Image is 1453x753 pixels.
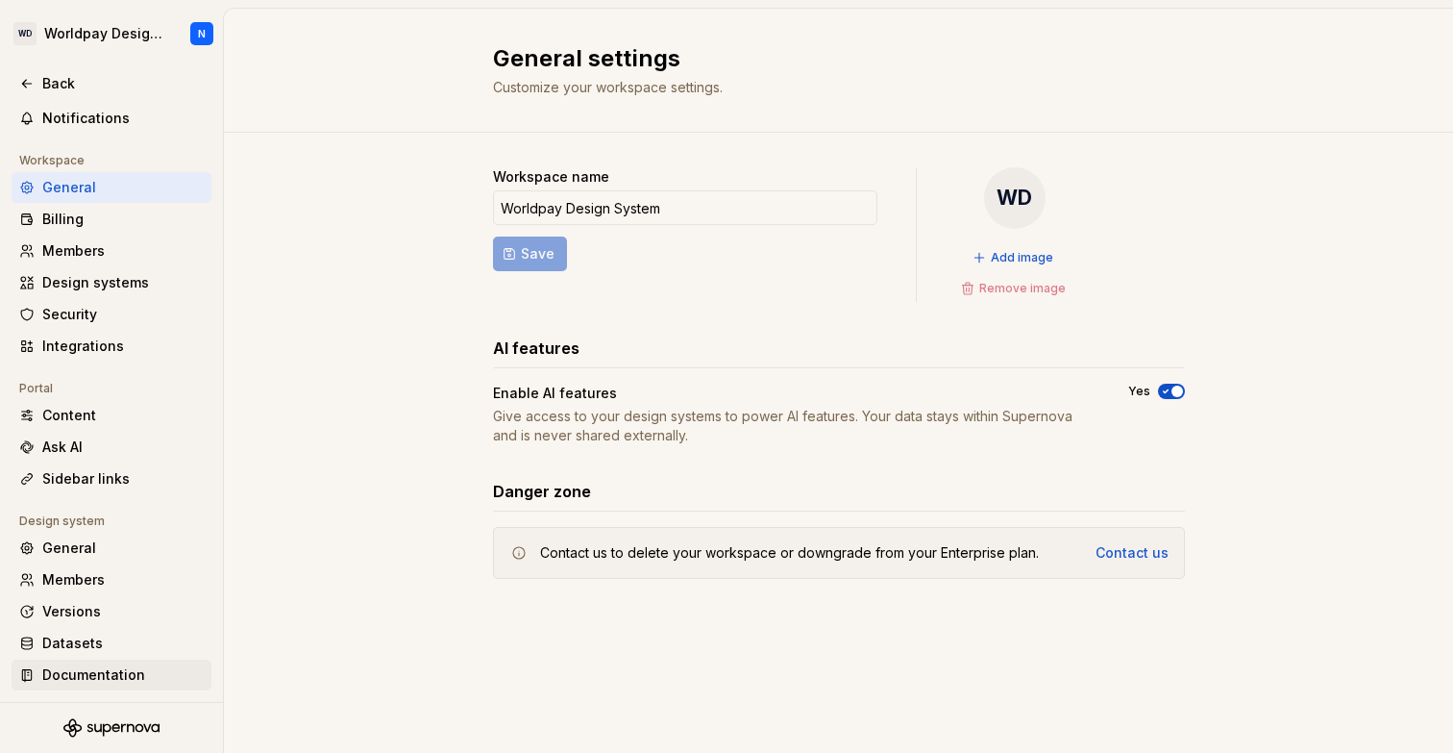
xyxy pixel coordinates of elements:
[493,43,1162,74] h2: General settings
[12,204,211,235] a: Billing
[42,406,204,425] div: Content
[12,464,211,494] a: Sidebar links
[12,377,61,400] div: Portal
[12,236,211,266] a: Members
[42,539,204,558] div: General
[42,438,204,457] div: Ask AI
[42,74,204,93] div: Back
[42,178,204,197] div: General
[540,543,1039,563] div: Contact us to delete your workspace or downgrade from your Enterprise plan.
[984,167,1046,229] div: WD
[12,533,211,564] a: General
[42,469,204,489] div: Sidebar links
[493,407,1094,445] div: Give access to your design systems to power AI features. Your data stays within Supernova and is ...
[13,22,37,45] div: WD
[12,172,211,203] a: General
[1096,543,1169,563] a: Contact us
[12,596,211,627] a: Versions
[12,103,211,134] a: Notifications
[991,250,1053,265] span: Add image
[198,26,206,41] div: N
[493,480,591,503] h3: Danger zone
[12,149,92,172] div: Workspace
[42,109,204,128] div: Notifications
[12,565,211,595] a: Members
[12,299,211,330] a: Security
[42,273,204,292] div: Design systems
[42,634,204,653] div: Datasets
[12,432,211,463] a: Ask AI
[12,510,112,533] div: Design system
[12,68,211,99] a: Back
[12,660,211,690] a: Documentation
[967,244,1062,271] button: Add image
[12,267,211,298] a: Design systems
[42,305,204,324] div: Security
[493,337,579,360] h3: AI features
[493,167,609,187] label: Workspace name
[42,241,204,261] div: Members
[12,628,211,659] a: Datasets
[4,13,219,55] button: WDWorldpay Design SystemN
[12,400,211,431] a: Content
[44,24,167,43] div: Worldpay Design System
[42,337,204,356] div: Integrations
[42,665,204,685] div: Documentation
[63,718,160,738] svg: Supernova Logo
[1128,384,1150,399] label: Yes
[42,210,204,229] div: Billing
[493,384,1094,403] div: Enable AI features
[42,570,204,590] div: Members
[12,331,211,362] a: Integrations
[493,79,723,95] span: Customize your workspace settings.
[42,602,204,621] div: Versions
